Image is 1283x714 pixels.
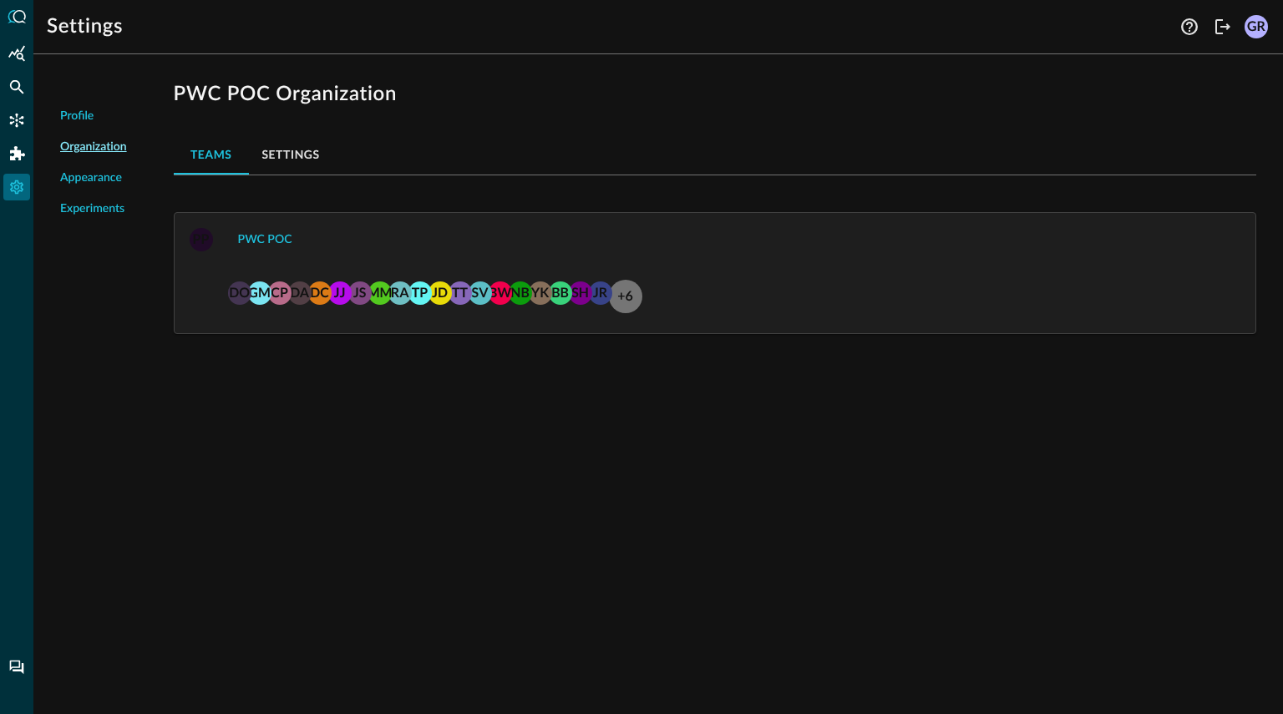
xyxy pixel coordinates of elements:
[249,134,333,175] button: Settings
[1176,13,1203,40] button: Help
[3,654,30,681] div: Chat
[268,280,292,303] span: chris.p.oconnor@pwc.com
[469,280,492,303] span: sagar.velma@pwc.com
[3,73,30,100] div: Federated Search
[248,280,271,303] span: gomathy.malasubramanyam@pwc.com
[228,281,251,305] div: DO
[288,281,312,305] div: DA
[569,280,592,303] span: sai.hoshitha.malasani@pwc.com
[60,108,94,125] span: Profile
[589,280,612,303] span: jon.rau+pwc@secdataops.com
[489,281,512,305] div: BW
[529,281,552,305] div: YK
[368,281,392,305] div: MM
[228,226,302,253] button: PWC POC
[429,281,452,305] div: JD
[509,281,532,305] div: NB
[368,280,392,303] span: melvin.mt.thomas@pwc.com
[408,281,432,305] div: TP
[549,280,572,303] span: balaji.b.kannan@pwc.com
[429,280,452,303] span: jack.dukes@pwc.com
[60,139,127,156] span: Organization
[60,170,122,187] span: Appearance
[529,280,552,303] span: yousef.k.sherian@pwc.com
[1209,13,1236,40] button: Logout
[388,280,412,303] span: rasheed.a.wright@pwc.com
[328,280,352,303] span: jason.jakary@pwc.com
[569,281,592,305] div: SH
[47,13,123,40] h1: Settings
[3,107,30,134] div: Connectors
[308,281,332,305] div: DC
[190,228,213,251] div: PP
[248,281,271,305] div: GM
[268,281,292,305] div: CP
[388,281,412,305] div: RA
[489,280,512,303] span: brian.way+pwc@secdataops.com
[3,40,30,67] div: Summary Insights
[174,81,1256,108] h1: PWC POC Organization
[408,280,432,303] span: tyrone.p.wheeler@pwc.com
[549,281,572,305] div: BB
[509,280,532,303] span: Neal Bridges
[3,174,30,200] div: Settings
[288,280,312,303] span: david.a.dominguez@pwc.com
[60,200,124,218] span: Experiments
[308,280,332,303] span: david.coel@pwc.com
[449,281,472,305] div: TT
[449,280,472,303] span: trevor.ticknor@pwc.com
[589,281,612,305] div: JR
[228,280,251,303] span: david.owusu@pwc.com
[469,281,492,305] div: SV
[609,280,642,313] div: +6
[348,280,372,303] span: jeff.stone@pwc.com
[1245,15,1268,38] div: GR
[328,281,352,305] div: JJ
[348,281,372,305] div: JS
[174,134,249,175] button: Teams
[4,140,31,167] div: Addons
